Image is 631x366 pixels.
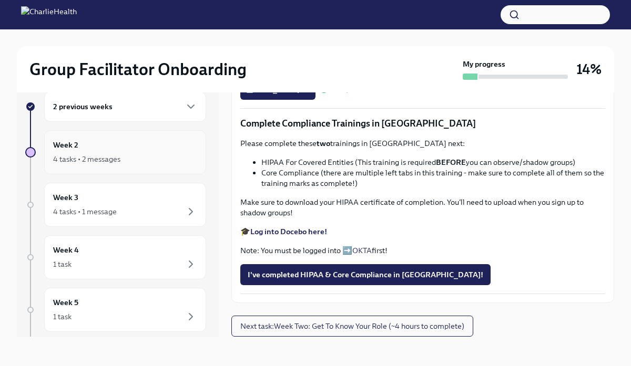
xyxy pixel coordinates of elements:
p: Please complete these trainings in [GEOGRAPHIC_DATA] next: [240,138,605,149]
button: Next task:Week Two: Get To Know Your Role (~4 hours to complete) [231,316,473,337]
p: Make sure to download your HIPAA certificate of completion. You'll need to upload when you sign u... [240,197,605,218]
a: Week 24 tasks • 2 messages [25,130,206,174]
h6: Week 4 [53,244,79,256]
div: 4 tasks • 2 messages [53,154,120,164]
p: Complete Compliance Trainings in [GEOGRAPHIC_DATA] [240,117,605,130]
li: Core Compliance (there are multiple left tabs in this training - make sure to complete all of the... [261,168,605,189]
img: CharlieHealth [21,6,77,23]
div: 1 task [53,259,72,269]
strong: My progress [463,59,505,69]
a: OKTA [352,246,372,255]
span: Completed [330,86,368,93]
span: I've completed HIPAA & Core Compliance in [GEOGRAPHIC_DATA]! [248,269,483,280]
a: Week 34 tasks • 1 message [25,183,206,227]
a: Log into Docebo here! [250,227,327,236]
h6: 2 previous weeks [53,101,113,112]
strong: two [317,139,330,148]
p: 🎓 [240,226,605,237]
h6: Week 2 [53,139,78,151]
h2: Group Facilitator Onboarding [29,59,247,80]
a: Week 51 task [25,288,206,332]
button: I've completed HIPAA & Core Compliance in [GEOGRAPHIC_DATA]! [240,264,491,285]
div: 2 previous weeks [44,91,206,122]
h6: Week 5 [53,297,78,308]
div: 1 task [53,311,72,322]
li: HIPAA For Covered Entities (This training is required you can observe/shadow groups) [261,157,605,168]
h6: Week 3 [53,192,78,203]
h3: 14% [576,60,602,79]
span: Next task : Week Two: Get To Know Your Role (~4 hours to complete) [240,321,464,331]
p: Note: You must be logged into ➡️ first! [240,245,605,256]
strong: BEFORE [436,158,466,167]
a: Week 41 task [25,235,206,279]
div: 4 tasks • 1 message [53,206,117,217]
